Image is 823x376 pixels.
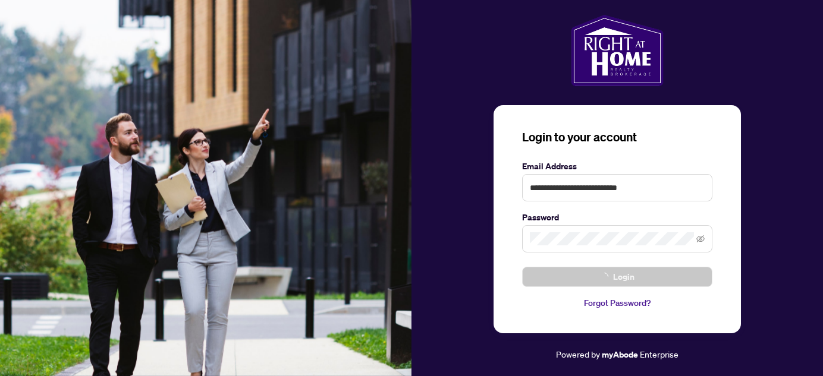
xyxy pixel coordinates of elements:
[571,15,663,86] img: ma-logo
[522,129,712,146] h3: Login to your account
[602,348,638,361] a: myAbode
[696,235,705,243] span: eye-invisible
[556,349,600,359] span: Powered by
[522,211,712,224] label: Password
[522,296,712,309] a: Forgot Password?
[522,160,712,173] label: Email Address
[640,349,678,359] span: Enterprise
[522,267,712,287] button: Login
